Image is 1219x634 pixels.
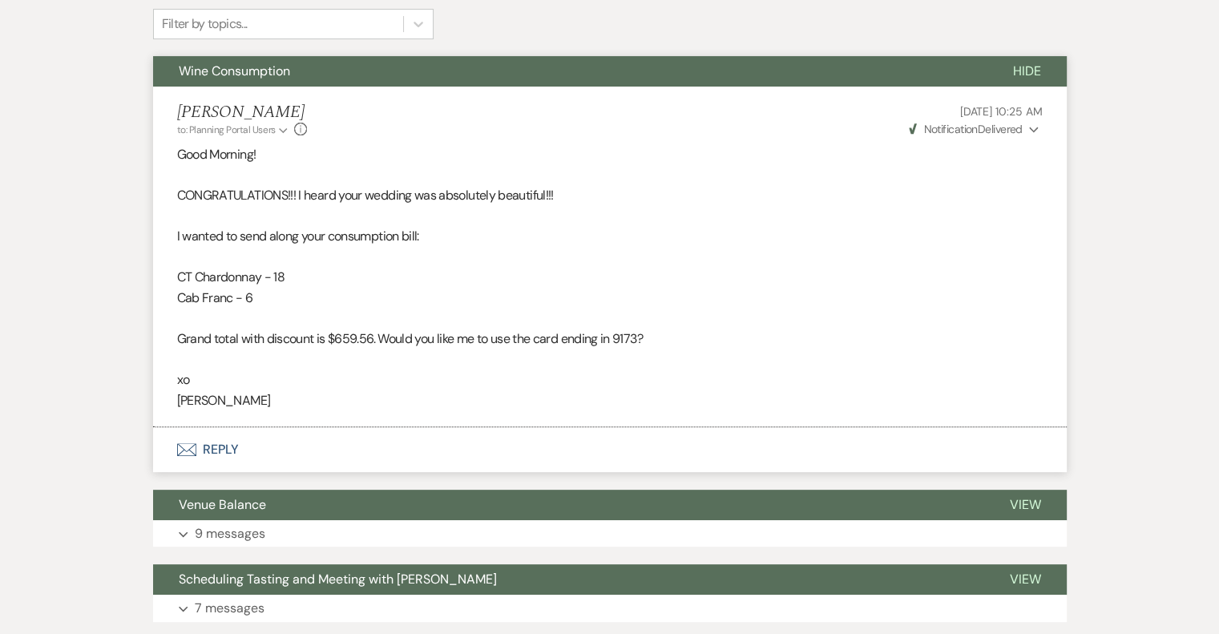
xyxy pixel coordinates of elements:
p: CONGRATULATIONS!!! I heard your wedding was absolutely beautiful!!! [177,185,1043,206]
button: View [984,490,1067,520]
p: I wanted to send along your consumption bill: [177,226,1043,247]
p: xo [177,369,1043,390]
button: Scheduling Tasting and Meeting with [PERSON_NAME] [153,564,984,595]
h5: [PERSON_NAME] [177,103,308,123]
button: NotificationDelivered [906,121,1042,138]
span: Notification [923,122,977,136]
span: Venue Balance [179,496,266,513]
button: Reply [153,427,1067,472]
button: Wine Consumption [153,56,987,87]
p: Good Morning! [177,144,1043,165]
p: CT Chardonnay - 18 [177,267,1043,288]
button: Venue Balance [153,490,984,520]
button: to: Planning Portal Users [177,123,291,137]
span: View [1010,496,1041,513]
p: Grand total with discount is $659.56. Would you like me to use the card ending in 9173? [177,329,1043,349]
span: Delivered [909,122,1023,136]
span: Wine Consumption [179,63,290,79]
span: Scheduling Tasting and Meeting with [PERSON_NAME] [179,571,497,588]
span: [DATE] 10:25 AM [960,104,1043,119]
p: [PERSON_NAME] [177,390,1043,411]
button: Hide [987,56,1067,87]
p: 9 messages [195,523,265,544]
p: 7 messages [195,598,264,619]
span: Hide [1013,63,1041,79]
span: to: Planning Portal Users [177,123,276,136]
button: 7 messages [153,595,1067,622]
button: 9 messages [153,520,1067,547]
p: Cab Franc - 6 [177,288,1043,309]
span: View [1010,571,1041,588]
button: View [984,564,1067,595]
div: Filter by topics... [162,14,248,34]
